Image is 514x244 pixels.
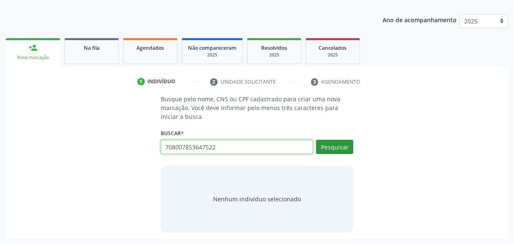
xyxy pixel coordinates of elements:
div: Nova marcação [12,54,54,61]
div: 2025 [188,52,236,58]
span: Resolvidos [261,44,287,51]
span: Não compareceram [188,44,236,51]
div: 2025 [253,52,295,58]
button: Pesquisar [316,140,353,154]
div: Indivíduo [148,78,176,85]
div: Nenhum indivíduo selecionado [213,195,301,203]
p: Ano de acompanhamento [383,14,457,25]
span: Agendados [136,44,164,51]
div: 1 [137,78,145,85]
input: Busque por nome, CNS ou CPF [161,140,313,154]
span: Na fila [84,44,100,51]
span: Cancelados [319,44,347,51]
div: person_add [28,43,38,52]
label: Buscar [161,127,184,140]
div: 2025 [312,52,354,58]
p: Busque pelo nome, CNS ou CPF cadastrado para criar uma nova marcação. Você deve informar pelo men... [161,95,353,121]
